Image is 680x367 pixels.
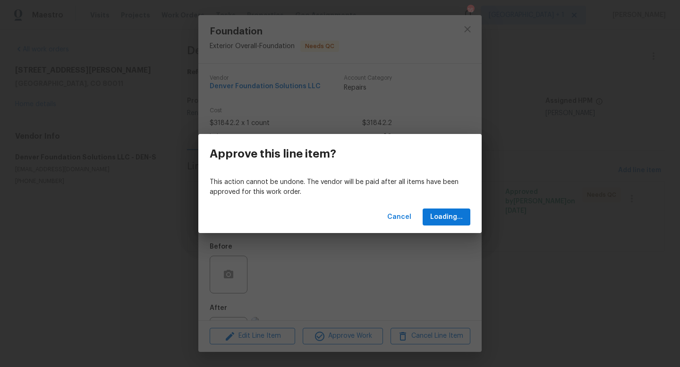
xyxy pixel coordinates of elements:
[430,211,463,223] span: Loading...
[210,177,470,197] p: This action cannot be undone. The vendor will be paid after all items have been approved for this...
[423,209,470,226] button: Loading...
[387,211,411,223] span: Cancel
[383,209,415,226] button: Cancel
[210,147,336,160] h3: Approve this line item?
